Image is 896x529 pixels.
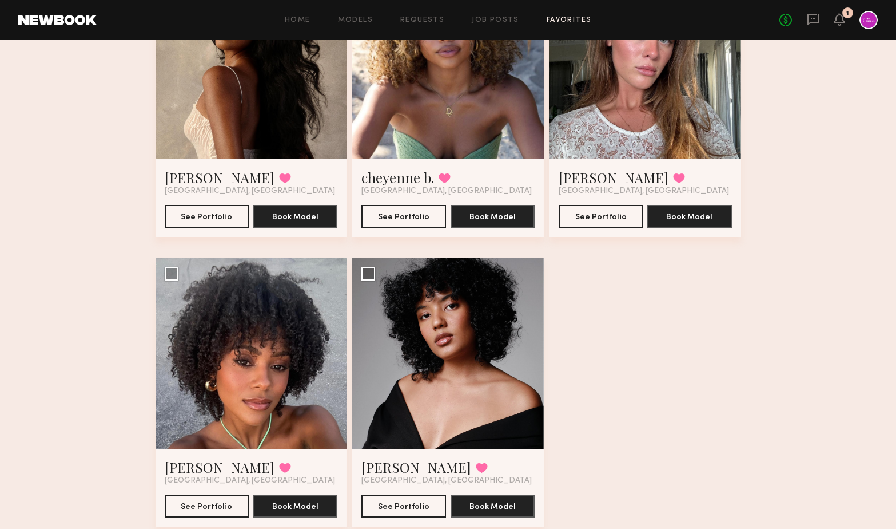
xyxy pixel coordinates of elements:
a: Home [285,17,310,24]
a: Book Model [253,211,337,221]
a: cheyenne b. [361,168,434,187]
button: See Portfolio [361,495,445,518]
button: Book Model [253,495,337,518]
a: [PERSON_NAME] [361,458,471,476]
button: See Portfolio [361,205,445,228]
a: Book Model [451,211,535,221]
a: [PERSON_NAME] [165,458,274,476]
a: Favorites [547,17,592,24]
button: Book Model [647,205,731,228]
button: Book Model [451,495,535,518]
a: [PERSON_NAME] [165,168,274,187]
button: See Portfolio [165,495,249,518]
div: 1 [846,10,849,17]
a: Job Posts [472,17,519,24]
span: [GEOGRAPHIC_DATA], [GEOGRAPHIC_DATA] [361,476,532,485]
span: [GEOGRAPHIC_DATA], [GEOGRAPHIC_DATA] [559,187,729,196]
a: Book Model [253,501,337,511]
a: Book Model [451,501,535,511]
a: Requests [400,17,444,24]
span: [GEOGRAPHIC_DATA], [GEOGRAPHIC_DATA] [165,476,335,485]
button: See Portfolio [559,205,643,228]
span: [GEOGRAPHIC_DATA], [GEOGRAPHIC_DATA] [361,187,532,196]
button: See Portfolio [165,205,249,228]
a: Book Model [647,211,731,221]
a: [PERSON_NAME] [559,168,668,187]
a: Models [338,17,373,24]
button: Book Model [451,205,535,228]
button: Book Model [253,205,337,228]
span: [GEOGRAPHIC_DATA], [GEOGRAPHIC_DATA] [165,187,335,196]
